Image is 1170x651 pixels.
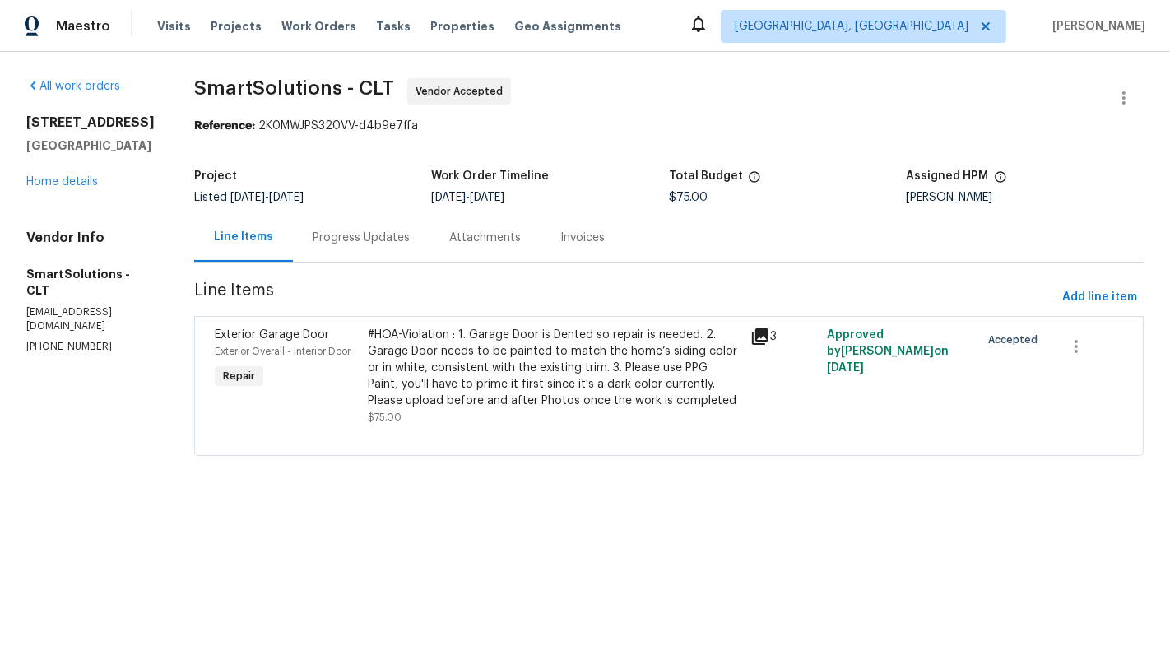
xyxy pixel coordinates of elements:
[26,176,98,188] a: Home details
[26,81,120,92] a: All work orders
[56,18,110,35] span: Maestro
[194,170,237,182] h5: Project
[748,170,761,192] span: The total cost of line items that have been proposed by Opendoor. This sum includes line items th...
[376,21,411,32] span: Tasks
[514,18,621,35] span: Geo Assignments
[907,170,989,182] h5: Assigned HPM
[449,230,521,246] div: Attachments
[432,170,550,182] h5: Work Order Timeline
[750,327,817,346] div: 3
[194,120,255,132] b: Reference:
[735,18,968,35] span: [GEOGRAPHIC_DATA], [GEOGRAPHIC_DATA]
[994,170,1007,192] span: The hpm assigned to this work order.
[368,412,402,422] span: $75.00
[26,114,155,131] h2: [STREET_ADDRESS]
[988,332,1044,348] span: Accepted
[194,192,304,203] span: Listed
[269,192,304,203] span: [DATE]
[26,230,155,246] h4: Vendor Info
[194,78,394,98] span: SmartSolutions - CLT
[230,192,265,203] span: [DATE]
[368,327,741,409] div: #HOA-Violation : 1. Garage Door is Dented so repair is needed. 2. Garage Door needs to be painted...
[214,229,273,245] div: Line Items
[281,18,356,35] span: Work Orders
[230,192,304,203] span: -
[430,18,494,35] span: Properties
[216,368,262,384] span: Repair
[1056,282,1144,313] button: Add line item
[560,230,605,246] div: Invoices
[313,230,410,246] div: Progress Updates
[1062,287,1137,308] span: Add line item
[669,192,708,203] span: $75.00
[432,192,467,203] span: [DATE]
[26,340,155,354] p: [PHONE_NUMBER]
[211,18,262,35] span: Projects
[157,18,191,35] span: Visits
[907,192,1144,203] div: [PERSON_NAME]
[827,362,864,374] span: [DATE]
[471,192,505,203] span: [DATE]
[194,118,1144,134] div: 2K0MWJPS320VV-d4b9e7ffa
[26,137,155,154] h5: [GEOGRAPHIC_DATA]
[215,329,329,341] span: Exterior Garage Door
[416,83,509,100] span: Vendor Accepted
[194,282,1056,313] span: Line Items
[669,170,743,182] h5: Total Budget
[26,266,155,299] h5: SmartSolutions - CLT
[215,346,351,356] span: Exterior Overall - Interior Door
[432,192,505,203] span: -
[26,305,155,333] p: [EMAIL_ADDRESS][DOMAIN_NAME]
[1046,18,1145,35] span: [PERSON_NAME]
[827,329,949,374] span: Approved by [PERSON_NAME] on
